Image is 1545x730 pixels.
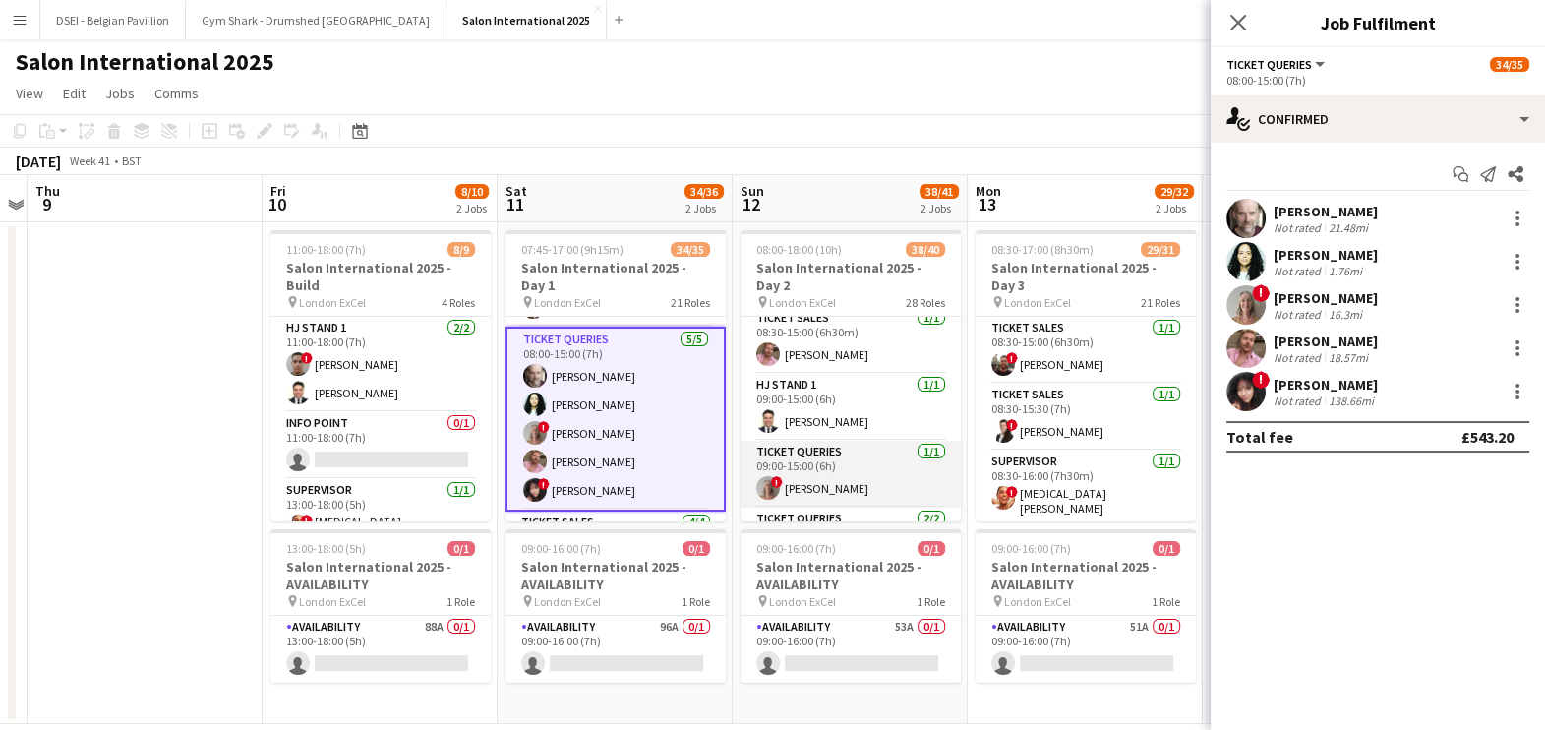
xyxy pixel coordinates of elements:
div: 18.57mi [1325,350,1372,365]
h3: Salon International 2025 - Day 3 [976,259,1196,294]
span: View [16,85,43,102]
span: 0/1 [918,541,945,556]
span: 38/40 [906,242,945,257]
span: Week 41 [65,153,114,168]
span: 12 [738,193,764,215]
button: Salon International 2025 [446,1,607,39]
div: 16.3mi [1325,307,1366,322]
h3: Salon International 2025 - AVAILABILITY [505,558,726,593]
app-card-role: HJ Stand 12/211:00-18:00 (7h)![PERSON_NAME][PERSON_NAME] [270,317,491,412]
span: 1 Role [446,594,475,609]
div: 13:00-18:00 (5h)0/1Salon International 2025 - AVAILABILITY London ExCel1 RoleAvailability88A0/113... [270,529,491,683]
div: £543.20 [1461,427,1514,447]
app-job-card: 08:30-17:00 (8h30m)29/31Salon International 2025 - Day 3 London ExCel21 RolesTicket Sales1/108:30... [976,230,1196,521]
a: Jobs [97,81,143,106]
app-card-role: Supervisor1/113:00-18:00 (5h)![MEDICAL_DATA][PERSON_NAME] [270,479,491,552]
span: London ExCel [534,594,601,609]
span: Jobs [105,85,135,102]
span: 1 Role [682,594,710,609]
span: 0/1 [447,541,475,556]
div: 1.76mi [1325,264,1366,278]
div: 138.66mi [1325,394,1378,408]
div: BST [122,153,142,168]
span: 09:00-16:00 (7h) [521,541,601,556]
app-card-role: Ticket Sales4/4 [505,512,726,664]
span: 21 Roles [1141,295,1180,310]
div: Not rated [1274,350,1325,365]
div: Not rated [1274,307,1325,322]
span: London ExCel [1004,295,1071,310]
div: [PERSON_NAME] [1274,203,1378,220]
h3: Salon International 2025 - AVAILABILITY [976,558,1196,593]
h3: Salon International 2025 - Build [270,259,491,294]
span: 21 Roles [671,295,710,310]
span: 14 [1208,193,1233,215]
div: 11:00-18:00 (7h)8/9Salon International 2025 - Build London ExCel4 RolesHJ Stand 12/211:00-18:00 (... [270,230,491,521]
div: [DATE] [16,152,61,171]
span: 1 Role [1152,594,1180,609]
app-job-card: 09:00-16:00 (7h)0/1Salon International 2025 - AVAILABILITY London ExCel1 RoleAvailability96A0/109... [505,529,726,683]
app-card-role: Availability53A0/109:00-16:00 (7h) [741,616,961,683]
span: ! [1252,284,1270,302]
span: 13:00-18:00 (5h) [286,541,366,556]
h1: Salon International 2025 [16,47,274,77]
span: ! [1006,419,1018,431]
span: Thu [35,182,60,200]
span: London ExCel [1004,594,1071,609]
div: Not rated [1274,394,1325,408]
span: 07:45-17:00 (9h15m) [521,242,624,257]
a: Comms [147,81,207,106]
app-card-role: Ticket Sales1/108:30-15:30 (7h)![PERSON_NAME] [976,384,1196,451]
span: 10 [267,193,286,215]
a: View [8,81,51,106]
span: ! [1006,352,1018,364]
div: 2 Jobs [1156,201,1193,215]
div: Confirmed [1211,95,1545,143]
div: 2 Jobs [921,201,958,215]
div: 21.48mi [1325,220,1372,235]
app-card-role: Availability96A0/109:00-16:00 (7h) [505,616,726,683]
div: 2 Jobs [685,201,723,215]
span: 09:00-16:00 (7h) [991,541,1071,556]
span: 34/35 [1490,57,1529,72]
div: [PERSON_NAME] [1274,333,1378,350]
h3: Salon International 2025 - AVAILABILITY [270,558,491,593]
span: 38/41 [920,184,959,199]
span: 29/32 [1155,184,1194,199]
span: ! [301,515,313,526]
span: 0/1 [683,541,710,556]
app-card-role: Ticket Sales1/108:30-15:00 (6h30m)![PERSON_NAME] [976,317,1196,384]
a: Edit [55,81,93,106]
span: ! [1006,486,1018,498]
button: Gym Shark - Drumshed [GEOGRAPHIC_DATA] [186,1,446,39]
span: ! [301,352,313,364]
div: 08:00-18:00 (10h)38/40Salon International 2025 - Day 2 London ExCel28 Roles08:00-17:00 (9h)![PERS... [741,230,961,521]
button: Ticket Queries [1226,57,1328,72]
span: 1 Role [917,594,945,609]
div: [PERSON_NAME] [1274,246,1378,264]
span: 11:00-18:00 (7h) [286,242,366,257]
app-card-role: Info Point0/111:00-18:00 (7h) [270,412,491,479]
app-job-card: 07:45-17:00 (9h15m)34/35Salon International 2025 - Day 1 London ExCel21 Roles![PERSON_NAME]![PERS... [505,230,726,521]
span: ! [538,478,550,490]
span: 34/36 [684,184,724,199]
h3: Salon International 2025 - Day 1 [505,259,726,294]
span: 29/31 [1141,242,1180,257]
span: Sun [741,182,764,200]
div: 09:00-16:00 (7h)0/1Salon International 2025 - AVAILABILITY London ExCel1 RoleAvailability51A0/109... [976,529,1196,683]
div: [PERSON_NAME] [1274,289,1378,307]
span: Edit [63,85,86,102]
div: 08:00-15:00 (7h) [1226,73,1529,88]
app-card-role: Supervisor1/108:30-16:00 (7h30m)![MEDICAL_DATA][PERSON_NAME] [976,451,1196,523]
span: ! [1252,371,1270,389]
app-card-role: Ticket Queries5/508:00-15:00 (7h)[PERSON_NAME][PERSON_NAME]![PERSON_NAME][PERSON_NAME]![PERSON_NAME] [505,327,726,512]
span: Fri [270,182,286,200]
div: 09:00-16:00 (7h)0/1Salon International 2025 - AVAILABILITY London ExCel1 RoleAvailability53A0/109... [741,529,961,683]
div: 2 Jobs [456,201,488,215]
span: 08:00-18:00 (10h) [756,242,842,257]
app-card-role: Availability88A0/113:00-18:00 (5h) [270,616,491,683]
app-card-role: Ticket Sales1/108:30-15:00 (6h30m)[PERSON_NAME] [741,307,961,374]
